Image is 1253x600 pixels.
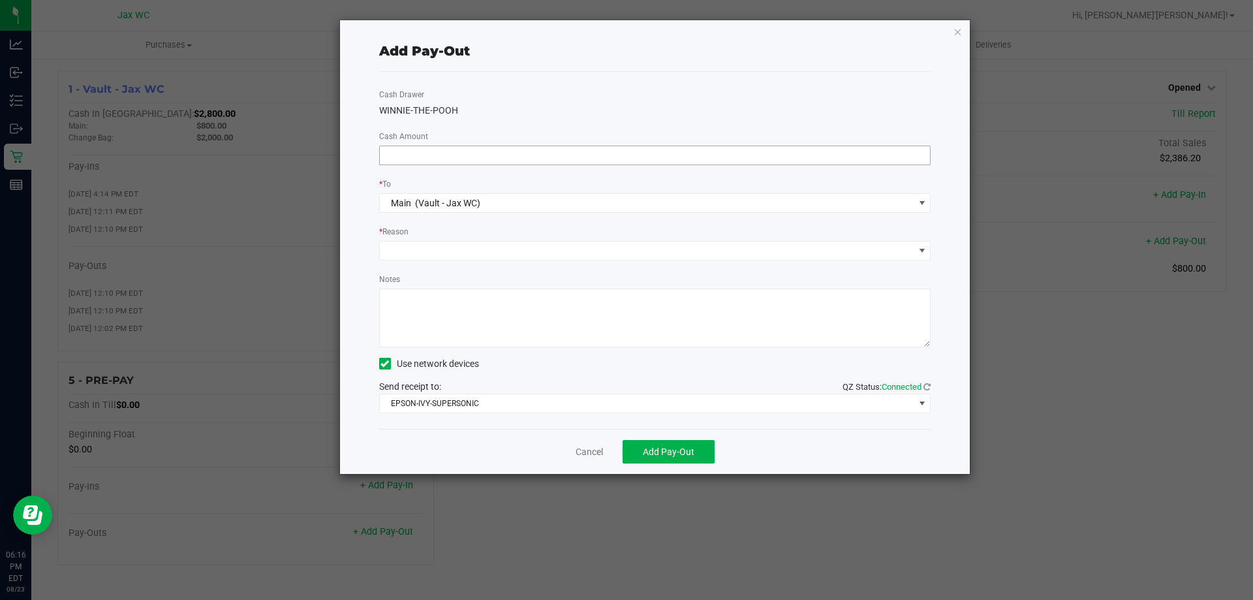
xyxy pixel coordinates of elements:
span: Main [391,198,411,208]
label: Cash Drawer [379,89,424,101]
span: Cash Amount [379,132,428,141]
a: Cancel [576,445,603,459]
iframe: Resource center [13,496,52,535]
span: Send receipt to: [379,381,441,392]
span: Add Pay-Out [643,447,694,457]
label: Notes [379,274,400,285]
button: Add Pay-Out [623,440,715,464]
span: Connected [882,382,921,392]
label: To [379,178,391,190]
span: QZ Status: [843,382,931,392]
label: Use network devices [379,357,479,371]
label: Reason [379,226,409,238]
div: Add Pay-Out [379,41,470,61]
span: EPSON-IVY-SUPERSONIC [380,394,914,413]
div: WINNIE-THE-POOH [379,104,931,118]
span: (Vault - Jax WC) [415,198,480,208]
